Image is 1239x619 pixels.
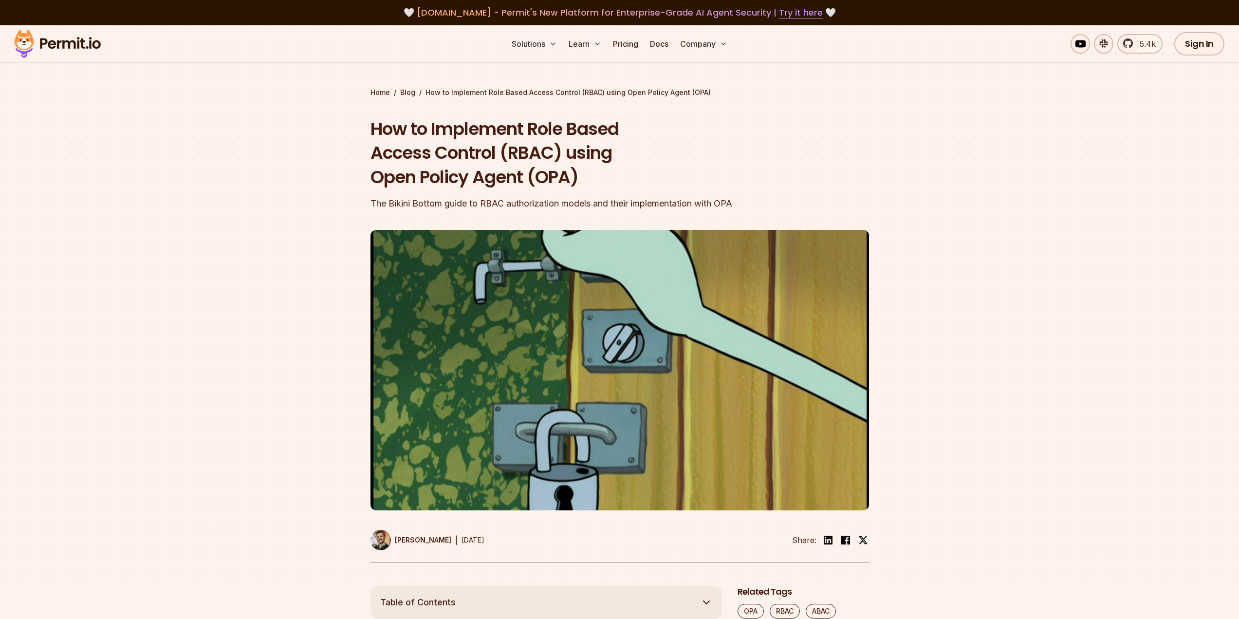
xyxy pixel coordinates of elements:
img: Permit logo [10,27,105,60]
a: 5.4k [1117,34,1163,54]
img: twitter [858,535,868,545]
img: facebook [840,534,851,546]
img: How to Implement Role Based Access Control (RBAC) using Open Policy Agent (OPA) [370,230,869,510]
a: [PERSON_NAME] [370,530,451,550]
div: 🤍 🤍 [23,6,1216,19]
a: Blog [400,88,415,97]
div: | [455,534,458,546]
span: 5.4k [1134,38,1156,50]
button: Table of Contents [370,586,722,619]
div: The Bikini Bottom guide to RBAC authorization models and their implementation with OPA [370,197,744,210]
a: Try it here [779,6,823,19]
a: RBAC [770,604,800,619]
button: Company [676,34,731,54]
a: OPA [738,604,764,619]
img: Daniel Bass [370,530,391,550]
button: Learn [565,34,605,54]
h2: Related Tags [738,586,869,598]
a: Docs [646,34,672,54]
img: linkedin [822,534,834,546]
span: Table of Contents [380,596,456,609]
h1: How to Implement Role Based Access Control (RBAC) using Open Policy Agent (OPA) [370,117,744,189]
a: Sign In [1174,32,1224,56]
p: [PERSON_NAME] [395,535,451,545]
time: [DATE] [462,536,484,544]
span: [DOMAIN_NAME] - Permit's New Platform for Enterprise-Grade AI Agent Security | [417,6,823,19]
li: Share: [792,534,816,546]
div: / / [370,88,869,97]
a: Home [370,88,390,97]
a: ABAC [806,604,836,619]
button: Solutions [508,34,561,54]
a: Pricing [609,34,642,54]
